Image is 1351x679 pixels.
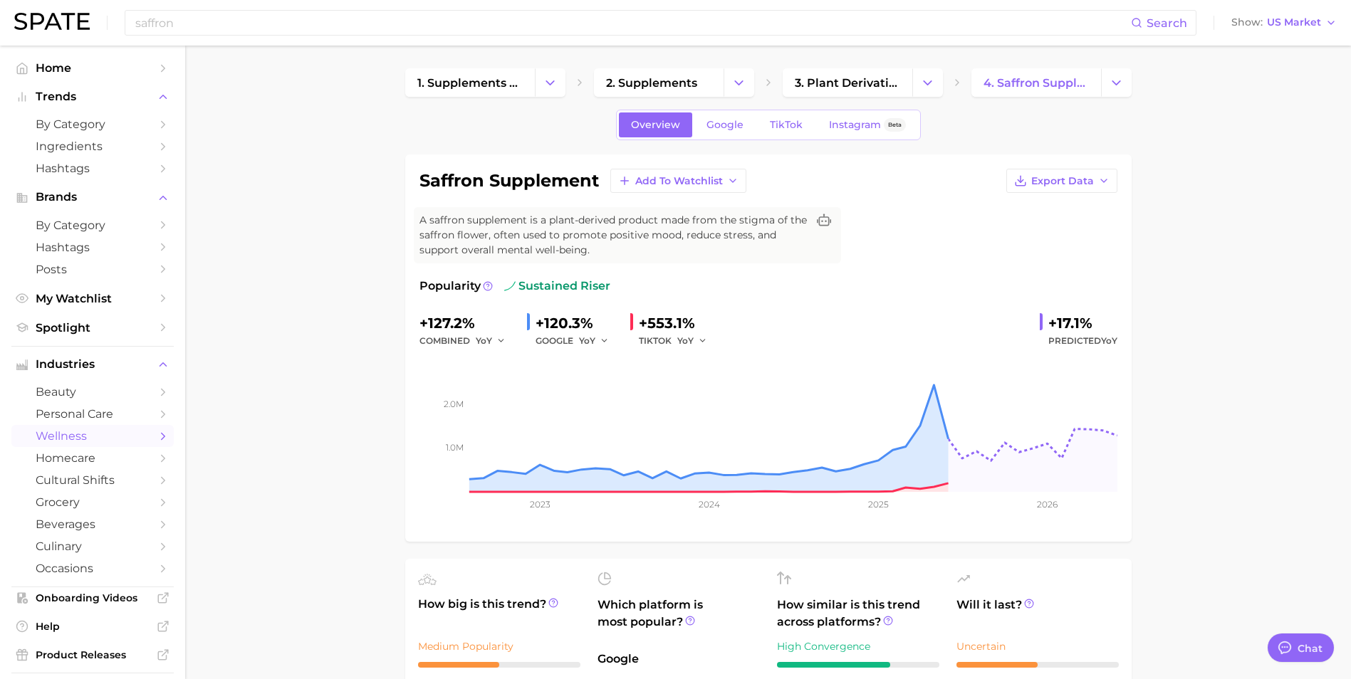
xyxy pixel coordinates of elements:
[419,172,599,189] h1: saffron supplement
[11,113,174,135] a: by Category
[36,140,150,153] span: Ingredients
[639,312,717,335] div: +553.1%
[36,473,150,487] span: cultural shifts
[11,236,174,258] a: Hashtags
[11,469,174,491] a: cultural shifts
[36,358,150,371] span: Industries
[36,648,150,661] span: Product Releases
[14,13,90,30] img: SPATE
[405,68,535,97] a: 1. supplements & ingestibles
[11,288,174,310] a: My Watchlist
[1048,332,1117,349] span: Predicted
[36,219,150,232] span: by Category
[11,513,174,535] a: beverages
[504,280,516,292] img: sustained riser
[11,535,174,557] a: culinary
[579,332,610,349] button: YoY
[770,119,803,131] span: TikTok
[11,57,174,79] a: Home
[36,385,150,399] span: beauty
[1031,175,1094,187] span: Export Data
[36,90,150,103] span: Trends
[535,68,565,97] button: Change Category
[694,112,756,137] a: Google
[777,662,939,668] div: 7 / 10
[1228,14,1340,32] button: ShowUS Market
[11,616,174,637] a: Help
[36,191,150,204] span: Brands
[11,214,174,236] a: by Category
[36,451,150,465] span: homecare
[11,186,174,208] button: Brands
[36,292,150,305] span: My Watchlist
[36,495,150,509] span: grocery
[419,312,516,335] div: +127.2%
[868,499,889,510] tspan: 2025
[36,517,150,531] span: beverages
[11,86,174,107] button: Trends
[829,119,881,131] span: Instagram
[971,68,1101,97] a: 4. saffron supplement
[36,562,150,575] span: occasions
[1006,169,1117,193] button: Export Data
[1231,19,1263,26] span: Show
[956,596,1119,631] span: Will it last?
[984,76,1089,90] span: 4. saffron supplement
[529,499,550,510] tspan: 2023
[418,662,580,668] div: 5 / 10
[888,119,902,131] span: Beta
[476,332,506,349] button: YoY
[1147,16,1187,30] span: Search
[817,112,918,137] a: InstagramBeta
[619,112,692,137] a: Overview
[758,112,815,137] a: TikTok
[1101,68,1132,97] button: Change Category
[476,335,492,347] span: YoY
[418,638,580,655] div: Medium Popularity
[706,119,744,131] span: Google
[777,596,939,631] span: How similar is this trend across platforms?
[639,332,717,349] div: TIKTOK
[635,175,723,187] span: Add to Watchlist
[419,213,807,258] span: A saffron supplement is a plant-derived product made from the stigma of the saffron flower, often...
[36,620,150,633] span: Help
[11,317,174,339] a: Spotlight
[11,587,174,609] a: Onboarding Videos
[1101,335,1117,346] span: YoY
[11,425,174,447] a: wellness
[579,335,595,347] span: YoY
[36,429,150,443] span: wellness
[610,169,746,193] button: Add to Watchlist
[1037,499,1058,510] tspan: 2026
[1048,312,1117,335] div: +17.1%
[698,499,719,510] tspan: 2024
[11,157,174,179] a: Hashtags
[536,312,619,335] div: +120.3%
[36,61,150,75] span: Home
[36,263,150,276] span: Posts
[36,407,150,421] span: personal care
[631,119,680,131] span: Overview
[36,117,150,131] span: by Category
[11,135,174,157] a: Ingredients
[598,596,760,643] span: Which platform is most popular?
[783,68,912,97] a: 3. plant derivatives & extracts
[419,278,481,295] span: Popularity
[606,76,697,90] span: 2. supplements
[11,403,174,425] a: personal care
[677,335,694,347] span: YoY
[956,662,1119,668] div: 5 / 10
[417,76,523,90] span: 1. supplements & ingestibles
[11,447,174,469] a: homecare
[795,76,900,90] span: 3. plant derivatives & extracts
[504,278,610,295] span: sustained riser
[11,491,174,513] a: grocery
[36,591,150,604] span: Onboarding Videos
[418,596,580,631] span: How big is this trend?
[11,258,174,280] a: Posts
[36,241,150,254] span: Hashtags
[11,644,174,665] a: Product Releases
[956,638,1119,655] div: Uncertain
[36,539,150,553] span: culinary
[598,651,760,668] span: Google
